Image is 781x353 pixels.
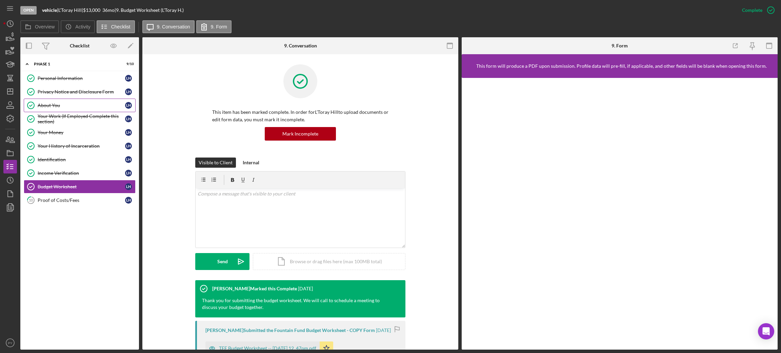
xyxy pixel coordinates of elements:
div: Your Work (If Employed Complete this section) [38,113,125,124]
a: IdentificationLH [24,153,136,166]
a: Budget WorksheetLH [24,180,136,193]
div: [PERSON_NAME] Submitted the Fountain Fund Budget Worksheet - COPY Form [205,328,375,333]
label: 9. Form [211,24,227,29]
div: 9 / 10 [122,62,134,66]
div: L H [125,102,132,109]
button: Overview [20,20,59,33]
a: Income VerificationLH [24,166,136,180]
a: Your History of IncarcerationLH [24,139,136,153]
button: PY [3,336,17,350]
button: Checklist [97,20,135,33]
label: 9. Conversation [157,24,190,29]
div: Phase 1 [34,62,117,66]
div: Open [20,6,37,15]
div: Open Intercom Messenger [758,323,774,339]
div: Send [217,253,228,270]
span: $13,000 [83,7,100,13]
time: 2025-07-22 16:47 [298,286,313,291]
div: Mark Incomplete [282,127,318,141]
div: L H [125,183,132,190]
label: Overview [35,24,55,29]
button: Visible to Client [195,158,236,168]
button: Complete [735,3,778,17]
button: Mark Incomplete [265,127,336,141]
div: Income Verification [38,170,125,176]
div: Internal [243,158,259,168]
div: | [42,7,58,13]
a: About YouLH [24,99,136,112]
div: TFF Budget Worksheet -- [DATE] 12_47pm.pdf [219,346,316,351]
div: 36 mo [102,7,115,13]
iframe: Lenderfit form [468,85,772,343]
div: Budget Worksheet [38,184,125,189]
div: | 9. Budget Worksheet (L'Toray H.) [115,7,184,13]
a: Your MoneyLH [24,126,136,139]
div: Visible to Client [199,158,233,168]
div: L H [125,116,132,122]
div: [PERSON_NAME] Marked this Complete [212,286,297,291]
tspan: 10 [29,198,33,202]
text: PY [8,341,13,345]
a: 10Proof of Costs/FeesLH [24,193,136,207]
button: Internal [239,158,263,168]
div: Privacy Notice and Disclosure Form [38,89,125,95]
button: Send [195,253,249,270]
b: vehicle [42,7,57,13]
div: This form will produce a PDF upon submission. Profile data will pre-fill, if applicable, and othe... [476,63,767,69]
div: 9. Conversation [284,43,317,48]
button: Activity [61,20,95,33]
div: Thank you for submitting the budget worksheet. We will call to schedule a meeting to discuss your... [195,297,399,317]
div: About You [38,103,125,108]
label: Checklist [111,24,131,29]
div: L H [125,156,132,163]
div: L H [125,88,132,95]
button: 9. Form [196,20,232,33]
a: Personal InformationLH [24,71,136,85]
div: L H [125,129,132,136]
label: Activity [75,24,90,29]
p: This item has been marked complete. In order for L'Toray Hill to upload documents or edit form da... [212,108,388,124]
div: Complete [742,3,762,17]
div: Identification [38,157,125,162]
div: 9. Form [612,43,628,48]
div: Your History of Incarceration [38,143,125,149]
time: 2025-07-22 16:47 [376,328,391,333]
div: L H [125,143,132,149]
a: Your Work (If Employed Complete this section)LH [24,112,136,126]
div: Your Money [38,130,125,135]
div: Personal Information [38,76,125,81]
div: L H [125,75,132,82]
div: L'Toray Hill | [58,7,83,13]
div: L H [125,170,132,176]
div: Proof of Costs/Fees [38,198,125,203]
div: L H [125,197,132,204]
div: Checklist [70,43,89,48]
button: 9. Conversation [142,20,195,33]
a: Privacy Notice and Disclosure FormLH [24,85,136,99]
